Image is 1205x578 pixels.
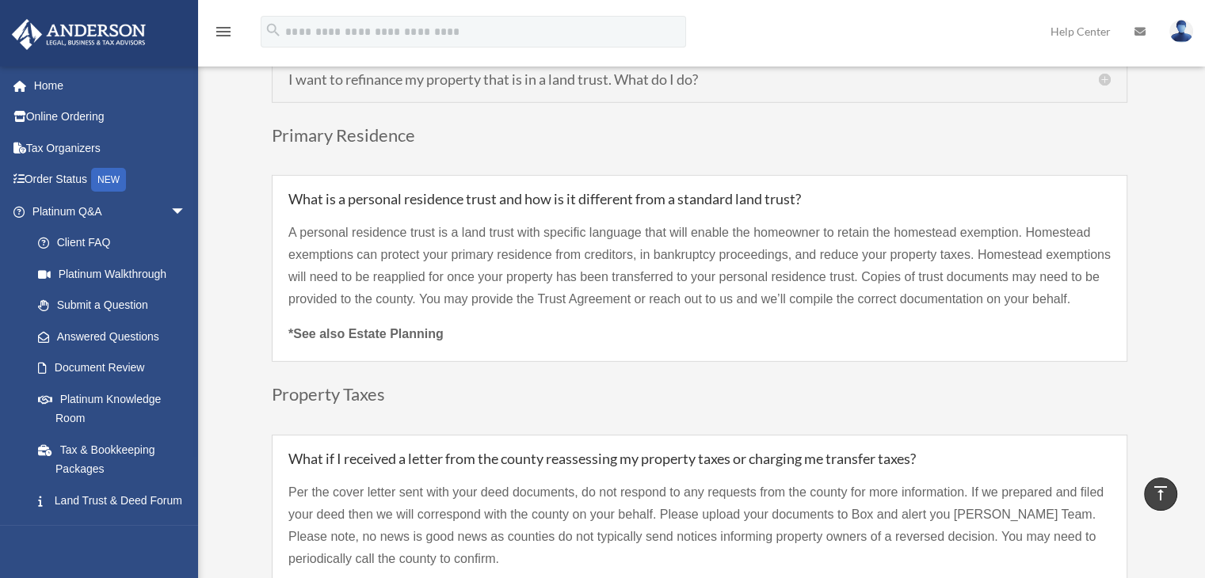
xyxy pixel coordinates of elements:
i: menu [214,22,233,41]
a: Order StatusNEW [11,164,210,196]
a: Document Review [22,352,210,384]
p: A personal residence trust is a land trust with specific language that will enable the homeowner ... [288,222,1111,323]
a: Submit a Question [22,290,210,321]
img: User Pic [1169,20,1193,43]
strong: *See also Estate Planning [288,327,444,340]
a: Tax & Bookkeeping Packages [22,434,210,485]
a: Home [11,70,210,101]
h3: Primary Residence [272,127,1127,152]
img: Anderson Advisors Platinum Portal [7,19,151,50]
a: Portal Feedback [22,516,210,548]
h5: What is a personal residence trust and how is it different from a standard land trust? [288,192,1111,206]
a: menu [214,28,233,41]
a: Platinum Walkthrough [22,258,210,290]
h5: I want to refinance my property that is in a land trust. What do I do? [288,72,1111,86]
h3: Property Taxes [272,386,1127,411]
i: search [265,21,282,39]
span: arrow_drop_down [170,196,202,228]
a: Tax Organizers [11,132,210,164]
a: Platinum Q&Aarrow_drop_down [11,196,210,227]
a: Platinum Knowledge Room [22,383,210,434]
a: Online Ordering [11,101,210,133]
div: NEW [91,168,126,192]
i: vertical_align_top [1151,484,1170,503]
a: Answered Questions [22,321,210,352]
h5: What if I received a letter from the county reassessing my property taxes or charging me transfer... [288,451,1111,466]
a: Land Trust & Deed Forum [22,485,202,516]
a: Client FAQ [22,227,210,259]
a: vertical_align_top [1144,477,1177,511]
